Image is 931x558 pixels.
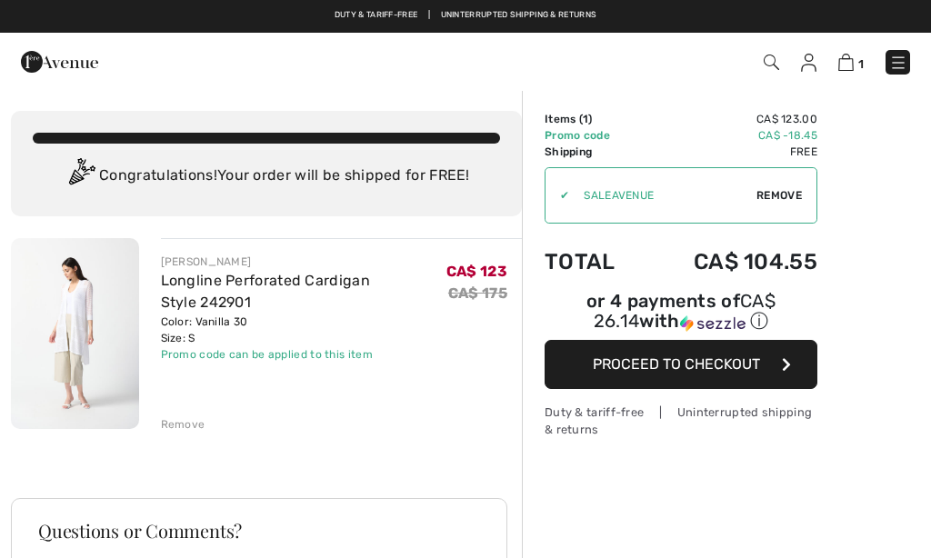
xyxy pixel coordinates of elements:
[63,158,99,194] img: Congratulation2.svg
[889,54,907,72] img: Menu
[569,168,756,223] input: Promo code
[838,51,864,73] a: 1
[161,272,370,311] a: Longline Perforated Cardigan Style 242901
[545,144,644,160] td: Shipping
[446,263,507,280] span: CA$ 123
[545,293,817,340] div: or 4 payments ofCA$ 26.14withSezzle Click to learn more about Sezzle
[594,290,776,332] span: CA$ 26.14
[38,522,480,540] h3: Questions or Comments?
[21,44,98,80] img: 1ère Avenue
[11,238,139,429] img: Longline Perforated Cardigan Style 242901
[593,355,760,373] span: Proceed to Checkout
[161,416,205,433] div: Remove
[546,187,569,204] div: ✔
[644,111,817,127] td: CA$ 123.00
[644,144,817,160] td: Free
[161,314,446,346] div: Color: Vanilla 30 Size: S
[545,127,644,144] td: Promo code
[858,57,864,71] span: 1
[644,127,817,144] td: CA$ -18.45
[545,111,644,127] td: Items ( )
[161,254,446,270] div: [PERSON_NAME]
[680,315,746,332] img: Sezzle
[33,158,500,194] div: Congratulations! Your order will be shipped for FREE!
[448,284,507,302] s: CA$ 175
[545,293,817,334] div: or 4 payments of with
[801,54,816,72] img: My Info
[545,340,817,389] button: Proceed to Checkout
[644,231,817,293] td: CA$ 104.55
[545,404,817,438] div: Duty & tariff-free | Uninterrupted shipping & returns
[838,54,854,71] img: Shopping Bag
[756,187,802,204] span: Remove
[764,55,779,70] img: Search
[583,113,588,125] span: 1
[161,346,446,363] div: Promo code can be applied to this item
[21,52,98,69] a: 1ère Avenue
[545,231,644,293] td: Total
